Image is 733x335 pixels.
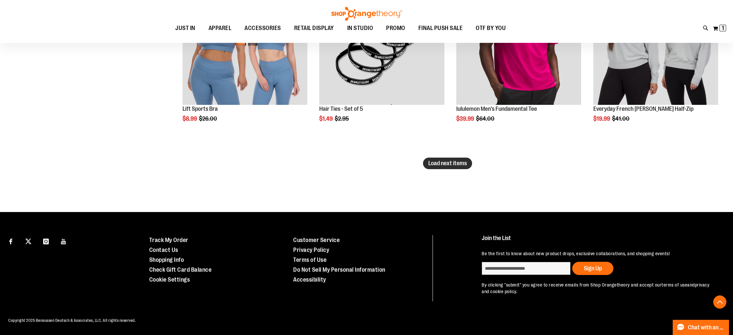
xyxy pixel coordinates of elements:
[238,21,288,36] a: ACCESSORIES
[456,115,475,122] span: $39.99
[482,262,571,275] input: enter email
[202,21,238,36] a: APPAREL
[149,276,190,283] a: Cookie Settings
[584,265,602,272] span: Sign Up
[386,21,405,36] span: PROMO
[319,106,363,112] a: Hair Ties - Set of 5
[183,106,218,112] a: Lift Sports Bra
[418,21,463,36] span: FINAL PUSH SALE
[612,115,631,122] span: $41.00
[169,21,202,36] a: JUST IN
[293,276,326,283] a: Accessibility
[149,237,188,243] a: Track My Order
[23,235,34,247] a: Visit our X page
[593,115,611,122] span: $19.99
[482,235,716,247] h4: Join the List
[469,21,512,36] a: OTF BY YOU
[209,21,232,36] span: APPAREL
[293,257,326,263] a: Terms of Use
[476,115,495,122] span: $64.00
[5,235,16,247] a: Visit our Facebook page
[423,158,472,169] button: Load next items
[149,266,212,273] a: Check Gift Card Balance
[572,262,613,275] button: Sign Up
[335,115,350,122] span: $2.95
[476,21,506,36] span: OTF BY YOU
[293,247,329,253] a: Privacy Policy
[673,320,729,335] button: Chat with an Expert
[149,257,184,263] a: Shopping Info
[330,7,403,21] img: Shop Orangetheory
[294,21,334,36] span: RETAIL DISPLAY
[456,106,537,112] a: lululemon Men's Fundamental Tee
[58,235,70,247] a: Visit our Youtube page
[713,295,726,309] button: Back To Top
[593,106,693,112] a: Everyday French [PERSON_NAME] Half-Zip
[412,21,469,36] a: FINAL PUSH SALE
[25,238,31,244] img: Twitter
[8,318,136,323] span: Copyright 2025 Bensussen Deutsch & Associates, LLC. All rights reserved.
[199,115,218,122] span: $26.00
[293,237,340,243] a: Customer Service
[183,115,198,122] span: $8.99
[244,21,281,36] span: ACCESSORIES
[149,247,178,253] a: Contact Us
[482,250,716,257] p: Be the first to know about new product drops, exclusive collaborations, and shopping events!
[722,25,724,31] span: 1
[175,21,195,36] span: JUST IN
[319,115,334,122] span: $1.49
[428,160,467,167] span: Load next items
[688,324,725,331] span: Chat with an Expert
[662,282,687,288] a: terms of use
[293,266,385,273] a: Do Not Sell My Personal Information
[347,21,373,36] span: IN STUDIO
[341,21,380,36] a: IN STUDIO
[380,21,412,36] a: PROMO
[40,235,52,247] a: Visit our Instagram page
[482,282,716,295] p: By clicking "submit" you agree to receive emails from Shop Orangetheory and accept our and
[288,21,341,36] a: RETAIL DISPLAY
